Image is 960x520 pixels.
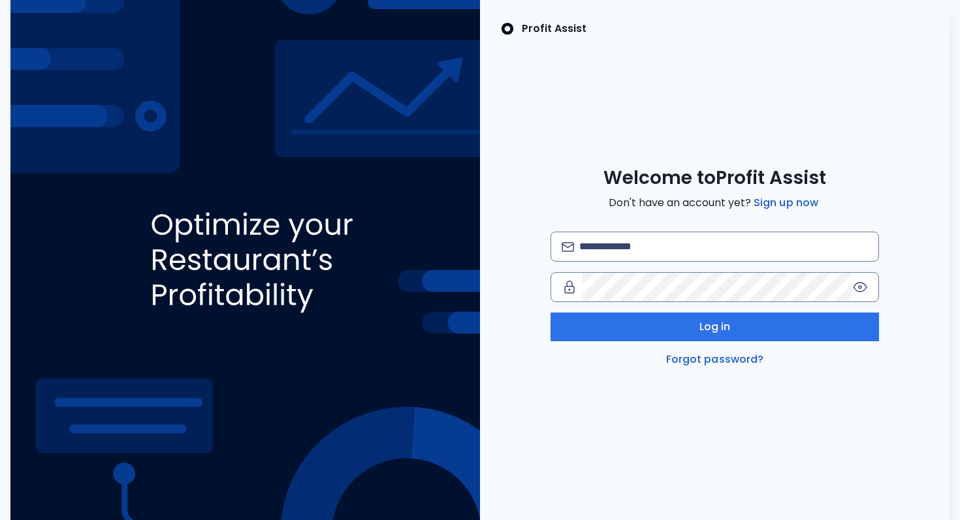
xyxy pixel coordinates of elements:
img: SpotOn Logo [501,21,514,37]
a: Forgot password? [664,352,767,367]
a: Sign up now [751,195,821,211]
span: Welcome to Profit Assist [603,166,826,190]
span: Log in [699,319,731,335]
img: email [562,242,574,252]
button: Log in [551,313,879,341]
span: Don't have an account yet? [609,195,821,211]
p: Profit Assist [522,21,586,37]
